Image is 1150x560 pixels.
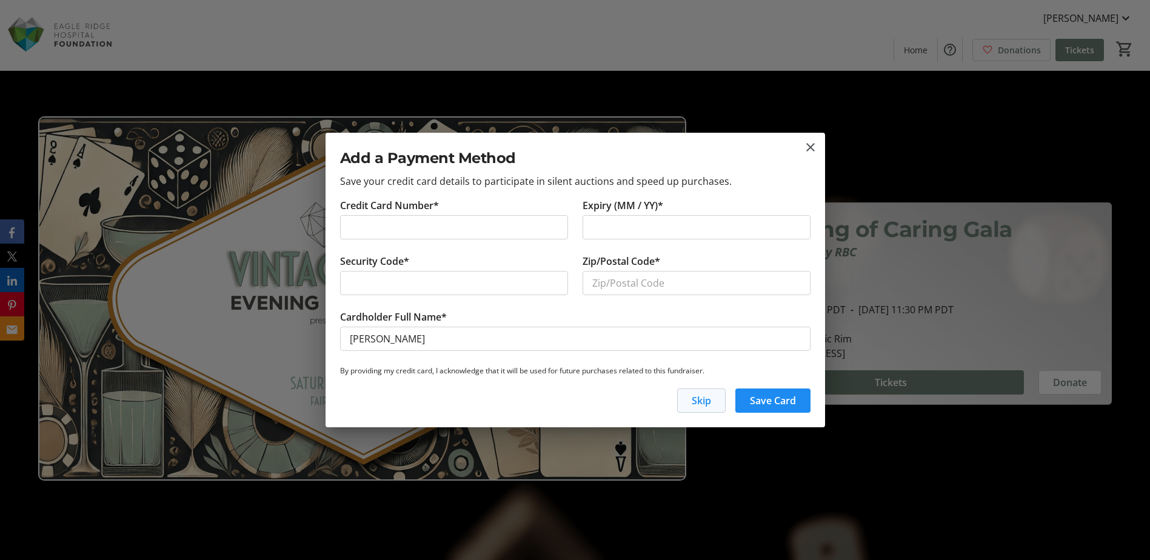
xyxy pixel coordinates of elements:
label: Credit Card Number* [340,198,439,213]
input: Zip/Postal Code [583,271,811,295]
button: Save Card [735,388,811,413]
p: Save your credit card details to participate in silent auctions and speed up purchases. [340,174,811,188]
button: close [803,140,818,155]
label: Expiry (MM / YY)* [583,198,663,213]
p: By providing my credit card, I acknowledge that it will be used for future purchases related to t... [340,365,811,376]
label: Zip/Postal Code* [583,254,660,268]
h2: Add a Payment Method [340,147,811,169]
iframe: Secure CVC input frame [350,276,558,290]
button: Skip [677,388,726,413]
input: Card Holder Name [340,327,811,351]
label: Security Code* [340,254,409,268]
label: Cardholder Full Name* [340,310,447,324]
span: Skip [692,393,711,408]
iframe: Secure card number input frame [350,220,558,235]
span: Save Card [750,393,796,408]
iframe: Secure expiration date input frame [592,220,801,235]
